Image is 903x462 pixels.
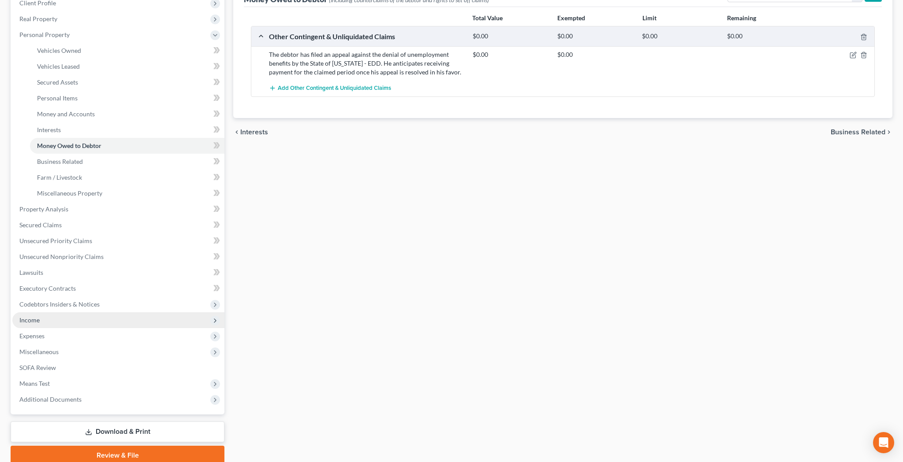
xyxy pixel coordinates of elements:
[873,432,894,453] div: Open Intercom Messenger
[278,85,391,92] span: Add Other Contingent & Unliquidated Claims
[30,185,224,201] a: Miscellaneous Property
[19,316,40,324] span: Income
[19,237,92,244] span: Unsecured Priority Claims
[265,32,468,41] div: Other Contingent & Unliquidated Claims
[553,50,638,59] div: $0.00
[553,32,638,41] div: $0.00
[265,50,468,77] div: The debtor has filed an appeal against the denial of unemployment benefits by the State of [US_ST...
[468,32,553,41] div: $0.00
[37,189,102,197] span: Miscellaneous Property
[557,14,585,22] strong: Exempted
[37,110,95,118] span: Money and Accounts
[19,221,62,229] span: Secured Claims
[30,74,224,90] a: Secured Assets
[37,47,81,54] span: Vehicles Owned
[831,129,892,136] button: Business Related chevron_right
[19,380,50,387] span: Means Test
[727,14,756,22] strong: Remaining
[12,360,224,376] a: SOFA Review
[831,129,885,136] span: Business Related
[12,281,224,296] a: Executory Contracts
[19,31,70,38] span: Personal Property
[723,32,807,41] div: $0.00
[30,122,224,138] a: Interests
[30,59,224,74] a: Vehicles Leased
[30,90,224,106] a: Personal Items
[19,348,59,355] span: Miscellaneous
[30,138,224,154] a: Money Owed to Debtor
[37,94,78,102] span: Personal Items
[885,129,892,136] i: chevron_right
[468,50,553,59] div: $0.00
[37,174,82,181] span: Farm / Livestock
[37,126,61,133] span: Interests
[19,253,104,260] span: Unsecured Nonpriority Claims
[12,217,224,233] a: Secured Claims
[472,14,503,22] strong: Total Value
[233,129,240,136] i: chevron_left
[19,364,56,371] span: SOFA Review
[19,332,45,340] span: Expenses
[37,158,83,165] span: Business Related
[638,32,722,41] div: $0.00
[30,154,224,170] a: Business Related
[240,129,268,136] span: Interests
[233,129,268,136] button: chevron_left Interests
[19,269,43,276] span: Lawsuits
[19,300,100,308] span: Codebtors Insiders & Notices
[12,233,224,249] a: Unsecured Priority Claims
[11,421,224,442] a: Download & Print
[30,170,224,185] a: Farm / Livestock
[642,14,657,22] strong: Limit
[19,395,82,403] span: Additional Documents
[19,15,57,22] span: Real Property
[37,142,101,149] span: Money Owed to Debtor
[37,78,78,86] span: Secured Assets
[37,63,80,70] span: Vehicles Leased
[12,265,224,281] a: Lawsuits
[12,201,224,217] a: Property Analysis
[19,285,76,292] span: Executory Contracts
[269,80,391,96] button: Add Other Contingent & Unliquidated Claims
[30,43,224,59] a: Vehicles Owned
[12,249,224,265] a: Unsecured Nonpriority Claims
[30,106,224,122] a: Money and Accounts
[19,205,68,213] span: Property Analysis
